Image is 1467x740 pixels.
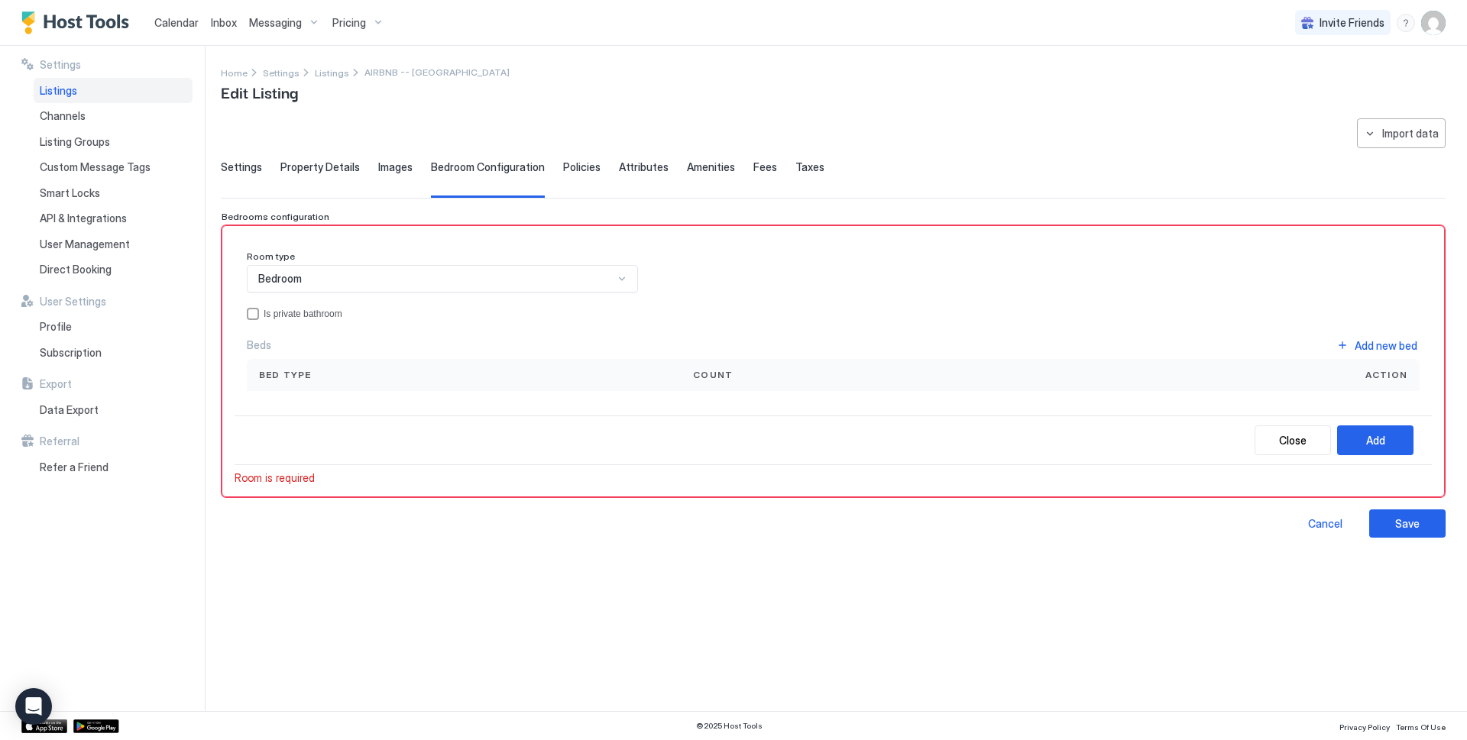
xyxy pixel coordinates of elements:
span: Home [221,67,248,79]
span: Attributes [619,160,669,174]
span: Listing Groups [40,135,110,149]
div: Is private bathroom [264,309,342,319]
span: Bedroom Configuration [431,160,545,174]
a: Data Export [34,397,193,423]
span: Calendar [154,16,199,29]
div: Add [1366,432,1385,448]
a: Terms Of Use [1396,718,1446,734]
span: Privacy Policy [1339,722,1390,732]
span: Custom Message Tags [40,160,151,174]
span: Taxes [795,160,824,174]
span: Amenities [687,160,735,174]
button: Add [1337,425,1414,455]
div: User profile [1421,11,1446,35]
span: Policies [563,160,601,174]
span: Settings [221,160,262,174]
div: Close [1279,432,1307,448]
a: User Management [34,231,193,257]
a: Smart Locks [34,180,193,206]
span: Direct Booking [40,263,112,276]
div: Breadcrumb [263,64,300,80]
span: Settings [40,58,81,72]
span: User Settings [40,295,106,309]
div: Breadcrumb [315,64,349,80]
a: API & Integrations [34,205,193,231]
span: Listings [40,84,77,98]
button: Save [1369,509,1446,538]
a: Google Play Store [73,719,119,733]
span: API & Integrations [40,212,127,225]
span: Export [40,377,72,391]
a: Listings [34,78,193,104]
span: Action [1365,368,1407,382]
a: Refer a Friend [34,454,193,480]
div: Breadcrumb [221,64,248,80]
a: Calendar [154,15,199,31]
span: Settings [263,67,300,79]
button: Add new bed [1334,335,1420,356]
span: © 2025 Host Tools [696,721,763,731]
span: Channels [40,109,86,123]
span: Count [693,368,733,382]
div: privateBathroom [247,308,1420,320]
a: Channels [34,103,193,129]
span: Terms Of Use [1396,722,1446,732]
button: Cancel [1287,509,1363,538]
span: Bedrooms configuration [222,211,329,222]
span: Bed type [259,368,312,382]
span: Fees [753,160,777,174]
span: Pricing [332,16,366,30]
div: Add new bed [1355,338,1417,354]
a: Home [221,64,248,80]
span: Invite Friends [1320,16,1384,30]
span: Property Details [280,160,360,174]
button: Close [1255,425,1331,455]
span: Images [378,160,413,174]
span: Edit Listing [221,80,298,103]
a: Inbox [211,15,237,31]
span: Breadcrumb [364,66,510,78]
span: Profile [40,320,72,334]
span: Data Export [40,403,99,417]
span: Beds [247,338,271,352]
span: Bedroom [258,272,302,286]
a: Direct Booking [34,257,193,283]
span: Listings [315,67,349,79]
div: Open Intercom Messenger [15,688,52,725]
a: Profile [34,314,193,340]
span: Room is required [235,471,315,485]
div: Import data [1382,125,1439,141]
span: Room type [247,250,295,262]
span: Referral [40,435,79,448]
div: Save [1395,515,1420,532]
span: Messaging [249,16,302,30]
a: Custom Message Tags [34,154,193,180]
a: Subscription [34,340,193,366]
span: Inbox [211,16,237,29]
span: User Management [40,238,130,251]
span: Smart Locks [40,186,100,200]
a: App Store [21,719,67,733]
a: Listing Groups [34,129,193,155]
a: Listings [315,64,349,80]
a: Settings [263,64,300,80]
button: Import data [1357,118,1446,148]
span: Subscription [40,346,102,360]
span: Refer a Friend [40,460,108,474]
div: menu [1397,14,1415,32]
a: Privacy Policy [1339,718,1390,734]
div: Cancel [1308,515,1342,532]
a: Host Tools Logo [21,11,136,34]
